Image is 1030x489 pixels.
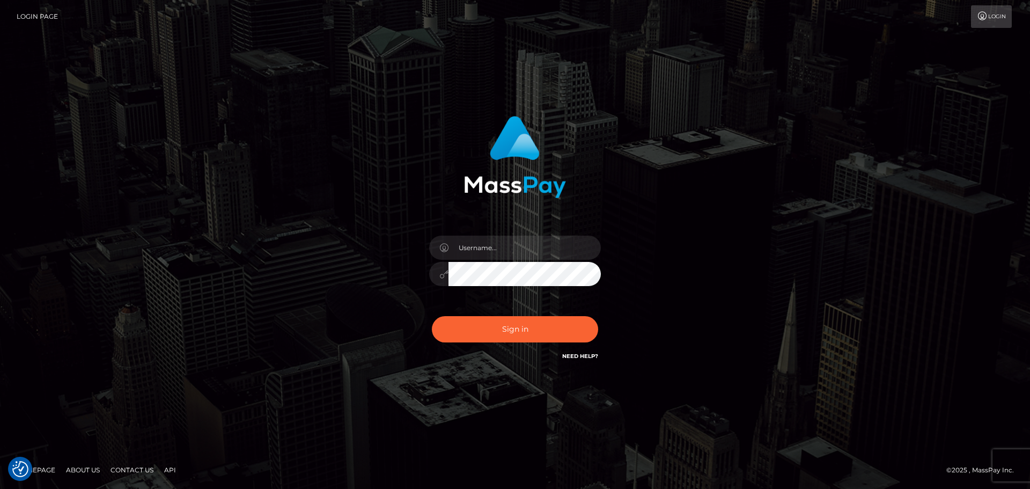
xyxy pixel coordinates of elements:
[432,316,598,342] button: Sign in
[62,462,104,478] a: About Us
[17,5,58,28] a: Login Page
[12,461,28,477] button: Consent Preferences
[106,462,158,478] a: Contact Us
[464,116,566,198] img: MassPay Login
[12,462,60,478] a: Homepage
[971,5,1012,28] a: Login
[12,461,28,477] img: Revisit consent button
[946,464,1022,476] div: © 2025 , MassPay Inc.
[160,462,180,478] a: API
[562,353,598,360] a: Need Help?
[448,236,601,260] input: Username...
